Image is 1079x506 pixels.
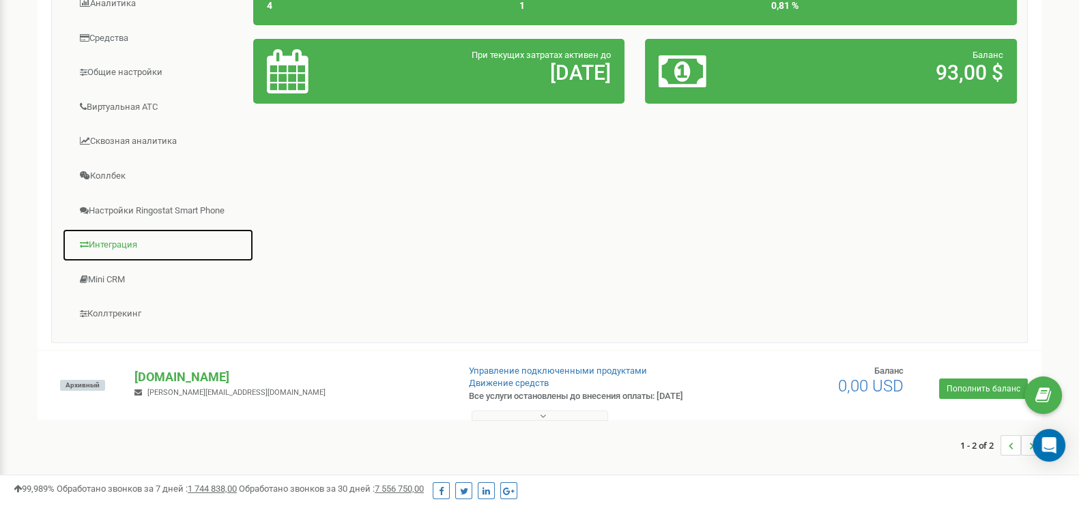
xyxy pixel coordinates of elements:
[771,1,1003,11] h4: 0,81 %
[973,50,1003,60] span: Баланс
[62,263,254,297] a: Mini CRM
[375,483,424,494] u: 7 556 750,00
[188,483,237,494] u: 1 744 838,00
[239,483,424,494] span: Обработано звонков за 30 дней :
[960,421,1041,469] nav: ...
[62,297,254,331] a: Коллтрекинг
[14,483,55,494] span: 99,989%
[134,368,446,386] p: [DOMAIN_NAME]
[60,380,105,391] span: Архивный
[939,378,1028,399] a: Пополнить баланс
[469,390,697,403] p: Все услуги остановлены до внесения оплаты: [DATE]
[519,1,751,11] h4: 1
[62,194,254,228] a: Настройки Ringostat Smart Phone
[62,160,254,193] a: Коллбек
[469,378,549,388] a: Движение средств
[62,22,254,55] a: Средства
[1033,429,1065,462] div: Open Intercom Messenger
[472,50,611,60] span: При текущих затратах активен до
[781,61,1003,84] h2: 93,00 $
[469,366,647,376] a: Управление подключенными продуктами
[874,366,903,376] span: Баланс
[147,388,326,397] span: [PERSON_NAME][EMAIL_ADDRESS][DOMAIN_NAME]
[388,61,611,84] h2: [DATE]
[62,56,254,89] a: Общие настройки
[62,228,254,262] a: Интеграция
[62,91,254,124] a: Виртуальная АТС
[267,1,499,11] h4: 4
[960,435,1001,456] span: 1 - 2 of 2
[62,125,254,158] a: Сквозная аналитика
[57,483,237,494] span: Обработано звонков за 7 дней :
[837,376,903,396] span: 0,00 USD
